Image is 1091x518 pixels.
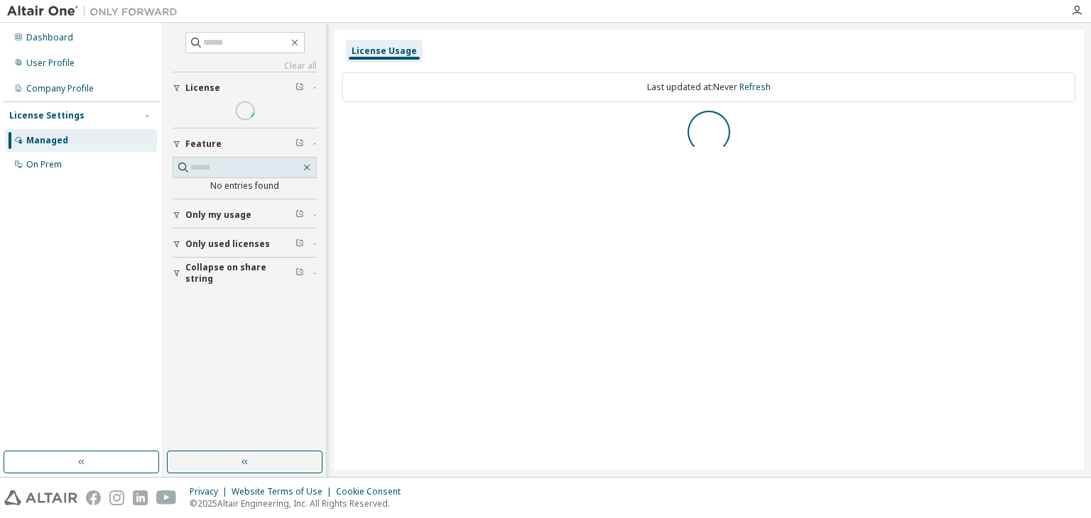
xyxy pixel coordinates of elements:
[185,138,222,150] span: Feature
[9,110,85,121] div: License Settings
[156,490,177,505] img: youtube.svg
[133,490,148,505] img: linkedin.svg
[26,57,75,69] div: User Profile
[295,268,304,279] span: Clear filter
[190,497,409,509] p: © 2025 Altair Engineering, Inc. All Rights Reserved.
[295,138,304,150] span: Clear filter
[26,159,62,170] div: On Prem
[295,82,304,94] span: Clear filter
[86,490,101,505] img: facebook.svg
[342,72,1075,102] div: Last updated at: Never
[26,135,68,146] div: Managed
[173,60,317,72] a: Clear all
[185,209,251,221] span: Only my usage
[185,238,270,250] span: Only used licenses
[26,83,94,94] div: Company Profile
[173,180,317,192] div: No entries found
[295,209,304,221] span: Clear filter
[109,490,124,505] img: instagram.svg
[185,82,220,94] span: License
[173,258,317,289] button: Collapse on share string
[190,486,232,497] div: Privacy
[295,238,304,250] span: Clear filter
[173,128,317,160] button: Feature
[26,32,73,43] div: Dashboard
[173,72,317,104] button: License
[336,486,409,497] div: Cookie Consent
[739,81,771,93] a: Refresh
[7,4,185,18] img: Altair One
[173,199,317,231] button: Only my usage
[4,490,77,505] img: altair_logo.svg
[352,45,417,57] div: License Usage
[173,228,317,260] button: Only used licenses
[185,262,295,285] span: Collapse on share string
[232,486,336,497] div: Website Terms of Use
